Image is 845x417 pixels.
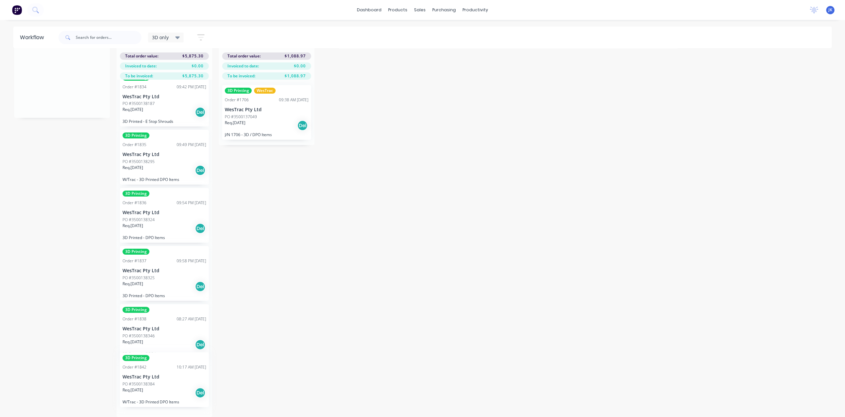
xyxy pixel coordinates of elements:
span: 3D only [152,34,169,41]
div: productivity [459,5,491,15]
span: Invoiced to date: [227,63,259,69]
span: To be invoiced: [227,73,255,79]
div: sales [411,5,429,15]
span: Total order value: [227,53,261,59]
span: Total order value: [125,53,158,59]
div: products [385,5,411,15]
span: Invoiced to date: [125,63,157,69]
div: Workflow [20,34,47,42]
a: dashboard [354,5,385,15]
div: purchasing [429,5,459,15]
span: JK [828,7,832,13]
span: $1,088.97 [285,53,306,59]
span: $5,875.30 [182,73,204,79]
input: Search for orders... [76,31,141,44]
span: $0.00 [294,63,306,69]
span: $1,088.97 [285,73,306,79]
span: $0.00 [192,63,204,69]
span: $5,875.30 [182,53,204,59]
span: To be invoiced: [125,73,153,79]
img: Factory [12,5,22,15]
